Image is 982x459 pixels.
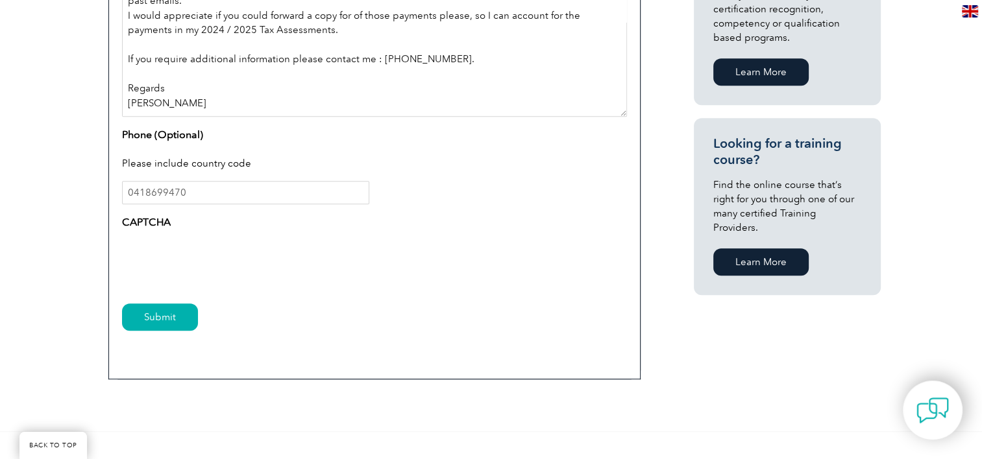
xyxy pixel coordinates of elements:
img: contact-chat.png [916,394,949,427]
h3: Looking for a training course? [713,135,861,168]
label: Phone (Optional) [122,127,203,143]
img: en [962,5,978,18]
div: Please include country code [122,148,627,182]
p: Find the online course that’s right for you through one of our many certified Training Providers. [713,178,861,235]
iframe: reCAPTCHA [122,235,319,286]
a: BACK TO TOP [19,432,87,459]
a: Learn More [713,58,809,86]
input: Submit [122,303,198,331]
label: CAPTCHA [122,215,171,230]
a: Learn More [713,248,809,276]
